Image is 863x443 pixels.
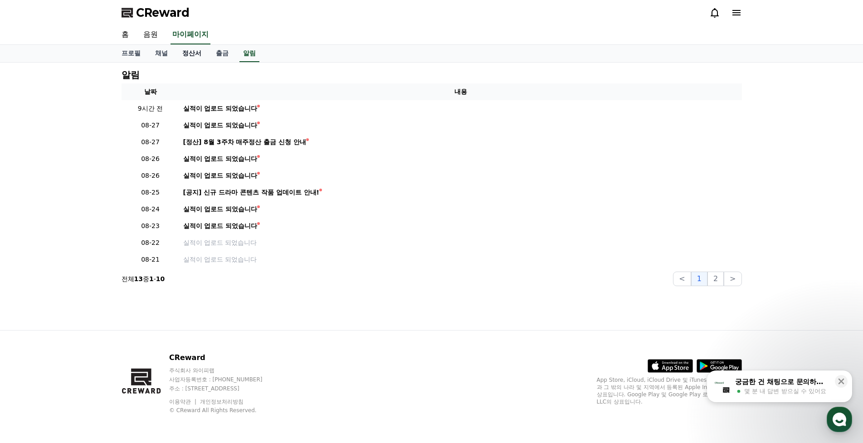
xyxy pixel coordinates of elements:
[183,171,738,180] a: 실적이 업로드 되었습니다
[239,45,259,62] a: 알림
[707,272,724,286] button: 2
[125,154,176,164] p: 08-26
[183,171,258,180] div: 실적이 업로드 되었습니다
[114,45,148,62] a: 프로필
[171,25,210,44] a: 마이페이지
[3,287,60,310] a: 홈
[183,104,258,113] div: 실적이 업로드 되었습니다
[125,255,176,264] p: 08-21
[134,275,143,282] strong: 13
[183,255,738,264] a: 실적이 업로드 되었습니다
[125,238,176,248] p: 08-22
[183,154,738,164] a: 실적이 업로드 되었습니다
[140,301,151,308] span: 설정
[183,204,738,214] a: 실적이 업로드 되었습니다
[169,352,280,363] p: CReward
[149,275,154,282] strong: 1
[183,154,258,164] div: 실적이 업로드 되었습니다
[673,272,691,286] button: <
[83,302,94,309] span: 대화
[691,272,707,286] button: 1
[724,272,741,286] button: >
[125,137,176,147] p: 08-27
[148,45,175,62] a: 채널
[183,204,258,214] div: 실적이 업로드 되었습니다
[125,188,176,197] p: 08-25
[125,171,176,180] p: 08-26
[597,376,742,405] p: App Store, iCloud, iCloud Drive 및 iTunes Store는 미국과 그 밖의 나라 및 지역에서 등록된 Apple Inc.의 서비스 상표입니다. Goo...
[183,137,738,147] a: [정산] 8월 3주차 매주정산 출금 신청 안내
[125,104,176,113] p: 9시간 전
[125,121,176,130] p: 08-27
[183,188,738,197] a: [공지] 신규 드라마 콘텐츠 작품 업데이트 안내!
[209,45,236,62] a: 출금
[183,121,258,130] div: 실적이 업로드 되었습니다
[125,204,176,214] p: 08-24
[136,25,165,44] a: 음원
[125,221,176,231] p: 08-23
[136,5,190,20] span: CReward
[180,83,742,100] th: 내용
[156,275,165,282] strong: 10
[122,5,190,20] a: CReward
[169,376,280,383] p: 사업자등록번호 : [PHONE_NUMBER]
[122,70,140,80] h4: 알림
[183,137,307,147] div: [정산] 8월 3주차 매주정산 출금 신청 안내
[183,221,738,231] a: 실적이 업로드 되었습니다
[169,385,280,392] p: 주소 : [STREET_ADDRESS]
[183,188,319,197] div: [공지] 신규 드라마 콘텐츠 작품 업데이트 안내!
[183,238,738,248] a: 실적이 업로드 되었습니다
[117,287,174,310] a: 설정
[169,399,198,405] a: 이용약관
[122,83,180,100] th: 날짜
[60,287,117,310] a: 대화
[175,45,209,62] a: 정산서
[169,367,280,374] p: 주식회사 와이피랩
[114,25,136,44] a: 홈
[169,407,280,414] p: © CReward All Rights Reserved.
[122,274,165,283] p: 전체 중 -
[183,221,258,231] div: 실적이 업로드 되었습니다
[183,104,738,113] a: 실적이 업로드 되었습니다
[200,399,244,405] a: 개인정보처리방침
[29,301,34,308] span: 홈
[183,121,738,130] a: 실적이 업로드 되었습니다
